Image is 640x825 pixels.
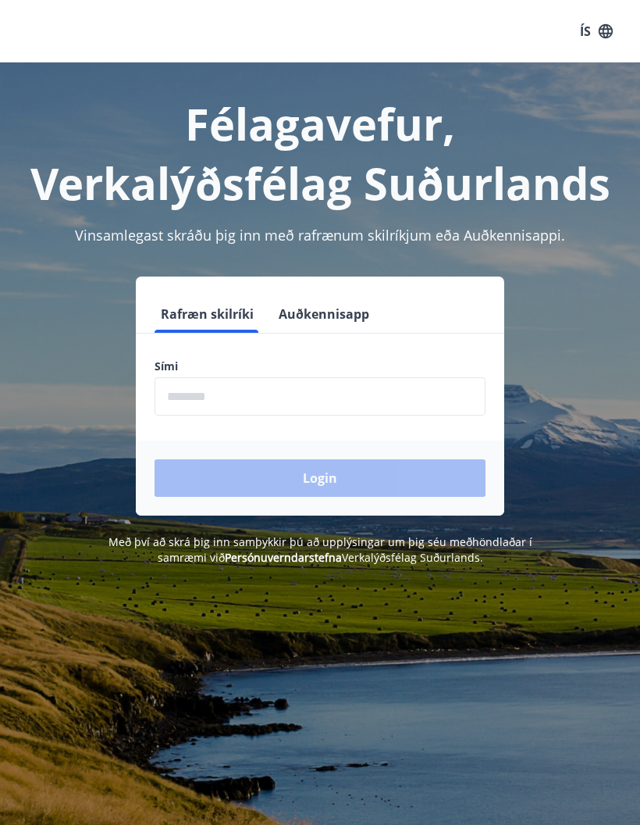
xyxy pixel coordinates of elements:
span: Með því að skrá þig inn samþykkir þú að upplýsingar um þig séu meðhöndlaðar í samræmi við Verkalý... [108,534,532,565]
a: Persónuverndarstefna [225,550,342,565]
button: ÍS [571,17,621,45]
span: Vinsamlegast skráðu þig inn með rafrænum skilríkjum eða Auðkennisappi. [75,226,565,245]
button: Auðkennisapp [272,295,375,333]
h1: Félagavefur, Verkalýðsfélag Suðurlands [19,94,621,212]
label: Sími [155,359,485,374]
button: Rafræn skilríki [155,295,260,333]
